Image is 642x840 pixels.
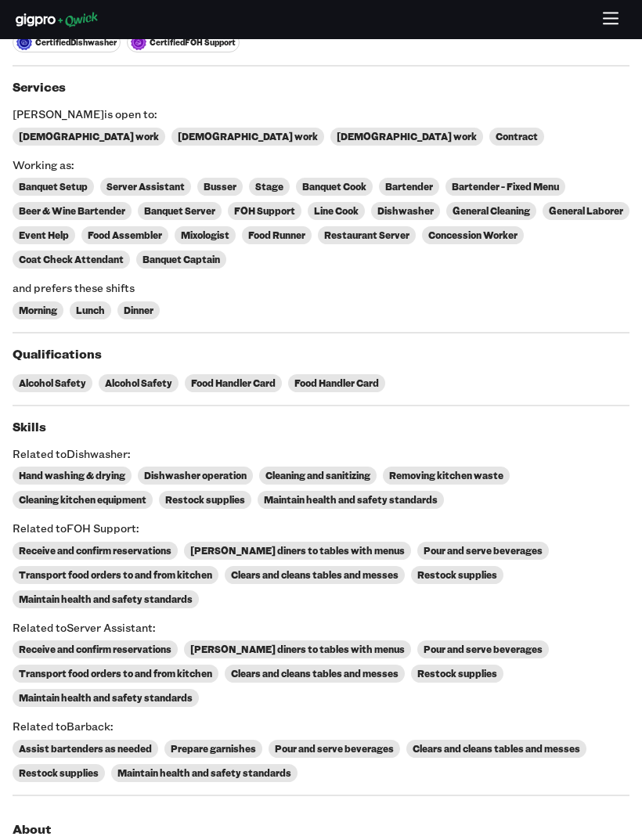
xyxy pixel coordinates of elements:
span: Certified Dishwasher [13,32,121,52]
span: Restock supplies [19,767,99,779]
span: Related to Server Assistant : [13,621,629,635]
span: Contract [496,131,538,142]
span: Bartender [385,181,433,193]
span: Removing kitchen waste [389,470,503,481]
span: Maintain health and safety standards [117,767,291,779]
span: Food Assembler [88,229,162,241]
span: Clears and cleans tables and messes [231,668,399,680]
span: [PERSON_NAME] diners to tables with menus [190,644,405,655]
span: Receive and confirm reservations [19,644,171,655]
span: Restock supplies [417,569,497,581]
span: Bartender - Fixed Menu [452,181,559,193]
span: Banquet Setup [19,181,88,193]
span: Clears and cleans tables and messes [413,743,580,755]
span: Related to FOH Support : [13,521,629,535]
span: [DEMOGRAPHIC_DATA] work [178,131,318,142]
span: Server Assistant [106,181,185,193]
span: Morning [19,305,57,316]
img: svg+xml;base64,PHN2ZyB3aWR0aD0iNjQiIGhlaWdodD0iNjQiIHZpZXdCb3g9IjAgMCA2NCA2NCIgZmlsbD0ibm9uZSIgeG... [131,34,146,50]
span: Restaurant Server [324,229,409,241]
span: Cleaning and sanitizing [265,470,370,481]
span: General Laborer [549,205,623,217]
span: [PERSON_NAME] is open to: [13,107,629,121]
span: Food Runner [248,229,305,241]
span: Dishwasher operation [144,470,247,481]
span: Restock supplies [417,668,497,680]
span: Alcohol Safety [19,377,86,389]
span: Dishwasher [377,205,434,217]
span: Banquet Cook [302,181,366,193]
span: Alcohol Safety [105,377,172,389]
span: Lunch [76,305,105,316]
span: Working as: [13,158,629,172]
span: Banquet Captain [142,254,220,265]
h5: About [13,821,629,837]
span: Concession Worker [428,229,518,241]
span: [DEMOGRAPHIC_DATA] work [337,131,477,142]
img: svg+xml;base64,PHN2ZyB3aWR0aD0iNjQiIGhlaWdodD0iNjQiIHZpZXdCb3g9IjAgMCA2NCA2NCIgZmlsbD0ibm9uZSIgeG... [16,34,32,50]
span: Event Help [19,229,69,241]
span: Cleaning kitchen equipment [19,494,146,506]
span: [PERSON_NAME] diners to tables with menus [190,545,405,557]
span: Beer & Wine Bartender [19,205,125,217]
span: Clears and cleans tables and messes [231,569,399,581]
span: Certified FOH Support [127,32,240,52]
span: FOH Support [234,205,295,217]
span: and prefers these shifts [13,281,629,295]
span: Hand washing & drying [19,470,125,481]
span: Receive and confirm reservations [19,545,171,557]
span: Maintain health and safety standards [19,692,193,704]
span: Assist bartenders as needed [19,743,152,755]
span: Busser [204,181,236,193]
span: Related to Barback : [13,719,629,734]
span: Maintain health and safety standards [264,494,438,506]
span: [DEMOGRAPHIC_DATA] work [19,131,159,142]
span: Transport food orders to and from kitchen [19,668,212,680]
span: Food Handler Card [294,377,379,389]
span: Dinner [124,305,153,316]
h5: Qualifications [13,346,629,362]
span: Restock supplies [165,494,245,506]
span: Pour and serve beverages [275,743,394,755]
span: Pour and serve beverages [424,545,543,557]
h5: Skills [13,419,629,434]
span: General Cleaning [453,205,530,217]
span: Related to Dishwasher : [13,447,629,461]
span: Prepare garnishes [171,743,256,755]
span: Coat Check Attendant [19,254,124,265]
h5: Services [13,79,629,95]
span: Stage [255,181,283,193]
span: Mixologist [181,229,229,241]
span: Food Handler Card [191,377,276,389]
span: Line Cook [314,205,359,217]
span: Banquet Server [144,205,215,217]
span: Maintain health and safety standards [19,593,193,605]
span: Pour and serve beverages [424,644,543,655]
span: Transport food orders to and from kitchen [19,569,212,581]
